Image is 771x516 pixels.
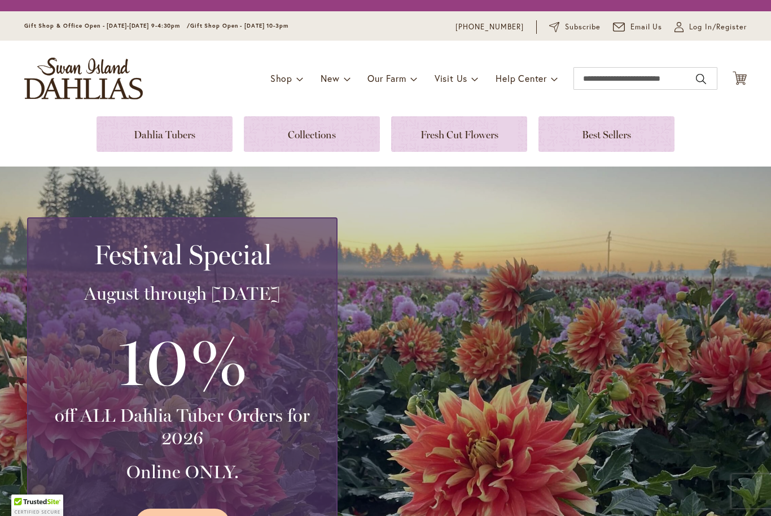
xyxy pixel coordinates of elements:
span: Email Us [630,21,663,33]
a: [PHONE_NUMBER] [455,21,524,33]
a: Log In/Register [674,21,747,33]
a: store logo [24,58,143,99]
span: Our Farm [367,72,406,84]
button: Search [696,70,706,88]
span: Shop [270,72,292,84]
span: Help Center [496,72,547,84]
span: Gift Shop & Office Open - [DATE]-[DATE] 9-4:30pm / [24,22,190,29]
span: New [321,72,339,84]
span: Log In/Register [689,21,747,33]
h3: 10% [42,316,323,404]
span: Visit Us [435,72,467,84]
h3: off ALL Dahlia Tuber Orders for 2026 [42,404,323,449]
h3: Online ONLY. [42,461,323,483]
h2: Festival Special [42,239,323,270]
h3: August through [DATE] [42,282,323,305]
span: Gift Shop Open - [DATE] 10-3pm [190,22,288,29]
a: Email Us [613,21,663,33]
a: Subscribe [549,21,601,33]
span: Subscribe [565,21,601,33]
